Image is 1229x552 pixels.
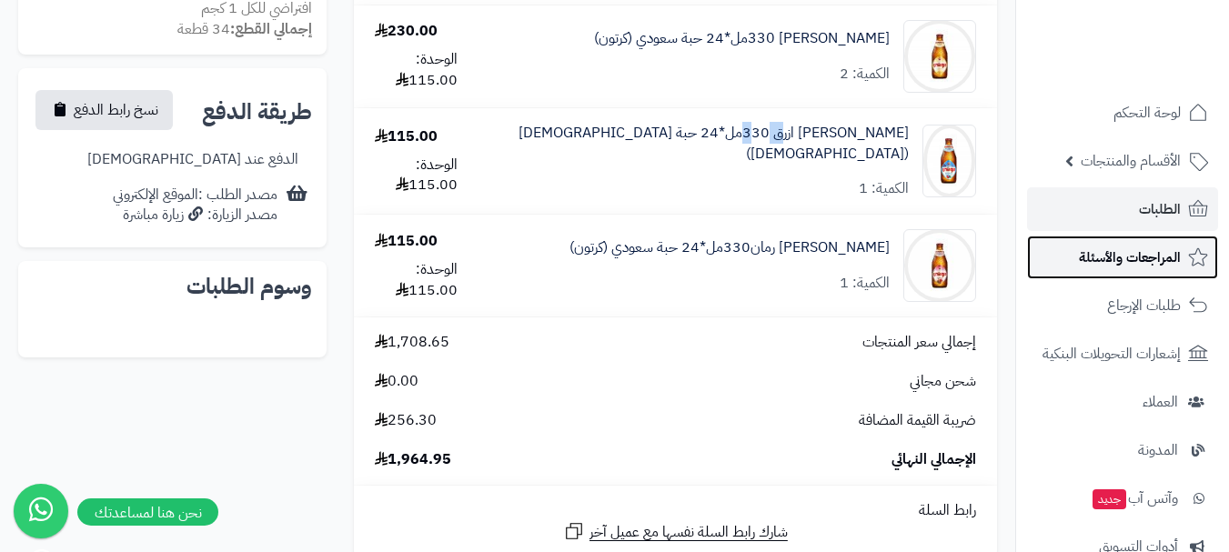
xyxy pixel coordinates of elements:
div: الوحدة: 115.00 [375,155,458,196]
span: الإجمالي النهائي [892,449,976,470]
span: 0.00 [375,371,418,392]
span: إشعارات التحويلات البنكية [1043,341,1181,366]
a: [PERSON_NAME] 330مل*24 حبة سعودي (كرتون) [594,28,890,49]
span: ضريبة القيمة المضافة [859,410,976,431]
img: 1747727736-23f157df-7d39-489e-b641-afe96de3-90x90.jpg [904,229,975,302]
span: المدونة [1138,437,1178,463]
div: 115.00 [375,231,438,252]
span: طلبات الإرجاع [1107,293,1181,318]
div: رابط السلة [361,500,990,521]
div: مصدر الزيارة: زيارة مباشرة [113,205,277,226]
a: طلبات الإرجاع [1027,284,1218,327]
span: الأقسام والمنتجات [1081,148,1181,174]
a: [PERSON_NAME] رمان330مل*24 حبة سعودي (كرتون) [569,237,890,258]
a: المدونة [1027,428,1218,472]
span: إجمالي سعر المنتجات [862,332,976,353]
span: 256.30 [375,410,437,431]
span: المراجعات والأسئلة [1079,245,1181,270]
a: العملاء [1027,380,1218,424]
button: نسخ رابط الدفع [35,90,173,130]
div: 230.00 [375,21,438,42]
a: المراجعات والأسئلة [1027,236,1218,279]
span: نسخ رابط الدفع [74,99,158,121]
span: جديد [1093,489,1126,509]
small: 34 قطعة [177,18,312,40]
span: وآتس آب [1091,486,1178,511]
div: الوحدة: 115.00 [375,259,458,301]
strong: إجمالي القطع: [230,18,312,40]
div: الكمية: 2 [840,64,890,85]
img: 1747727522-137a2c2e-3ba4-4596-9a8d-cae0e24a-90x90.jpg [923,125,975,197]
span: 1,964.95 [375,449,451,470]
a: [PERSON_NAME] ازرق 330مل*24 حبة [DEMOGRAPHIC_DATA] ([DEMOGRAPHIC_DATA]) [499,123,909,165]
span: شارك رابط السلة نفسها مع عميل آخر [589,522,788,543]
a: إشعارات التحويلات البنكية [1027,332,1218,376]
a: لوحة التحكم [1027,91,1218,135]
div: الدفع عند [DEMOGRAPHIC_DATA] [87,149,298,170]
span: شحن مجاني [910,371,976,392]
img: 1747727413-90c0d877-8358-4682-89fa-0117a071-90x90.jpg [904,20,975,93]
span: لوحة التحكم [1113,100,1181,125]
a: الطلبات [1027,187,1218,231]
a: وآتس آبجديد [1027,477,1218,520]
span: العملاء [1143,389,1178,415]
span: الطلبات [1139,196,1181,222]
div: الكمية: 1 [859,178,909,199]
div: 115.00 [375,126,438,147]
div: الكمية: 1 [840,273,890,294]
div: مصدر الطلب :الموقع الإلكتروني [113,185,277,226]
a: شارك رابط السلة نفسها مع عميل آخر [563,520,788,543]
span: 1,708.65 [375,332,449,353]
h2: طريقة الدفع [202,101,312,123]
h2: وسوم الطلبات [33,276,312,297]
div: الوحدة: 115.00 [375,49,458,91]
